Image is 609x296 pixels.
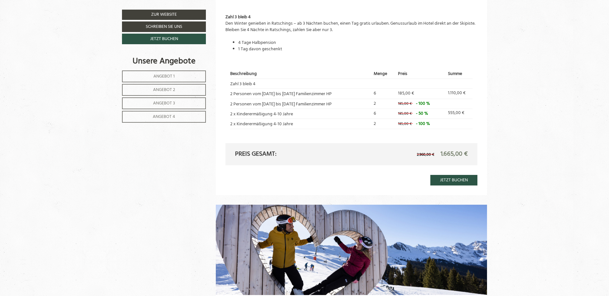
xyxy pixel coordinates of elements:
span: Angebot 1 [153,73,175,80]
th: Beschreibung [230,70,371,78]
th: Summe [446,70,473,78]
div: Berghotel Ratschings [10,18,88,23]
td: 6 [371,109,396,119]
span: 185,00 € [398,121,412,127]
span: - 100 % [416,120,430,127]
a: Jetzt buchen [430,175,477,185]
div: Guten Tag, wie können wir Ihnen helfen? [5,17,91,34]
th: Menge [371,70,396,78]
td: 2 [371,119,396,129]
td: 2 [371,99,396,109]
span: 185,00 € [398,101,412,107]
span: 1.665,00 € [441,149,468,159]
span: 185,00 € [398,111,412,117]
span: 185,00 € [398,90,414,97]
small: 16:07 [10,29,88,33]
li: 4 Tage Halbpension [238,40,478,46]
button: Senden [218,169,252,180]
td: 2 Personen vom [DATE] bis [DATE] Familienzimmer HP [230,89,371,99]
span: Angebot 3 [153,100,175,107]
td: 2 Personen vom [DATE] bis [DATE] Familienzimmer HP [230,99,371,109]
div: Unsere Angebote [122,55,206,67]
span: 2.960,00 € [417,152,434,158]
div: [DATE] [116,5,136,15]
td: Zahl 3 bleib 4 [230,78,371,88]
span: - 50 % [416,110,428,117]
a: Zur Website [122,10,206,20]
a: Jetzt buchen [122,34,206,44]
a: Schreiben Sie uns [122,21,206,32]
div: Zahl 3 bleib 4 [225,14,478,21]
span: Angebot 4 [153,113,175,120]
td: 2 x Kinderermäßigung 4-10 Jahre [230,109,371,119]
td: 555,00 € [446,109,473,119]
td: 1.110,00 € [446,89,473,99]
th: Preis [396,70,445,78]
div: Preis gesamt: [230,150,352,159]
img: zahl-3-bleib-4-De1-cwm-1291p.jpg [216,205,487,295]
span: Angebot 2 [153,86,175,94]
span: - 100 % [416,100,430,107]
td: 2 x Kinderermäßigung 4-10 Jahre [230,119,371,129]
li: 1 Tag davon geschenkt [238,46,478,53]
div: Den Winter genießen in Ratschings – ab 3 Nächten buchen, einen Tag gratis urlauben. Genussurlaub ... [225,21,478,33]
td: 6 [371,89,396,99]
